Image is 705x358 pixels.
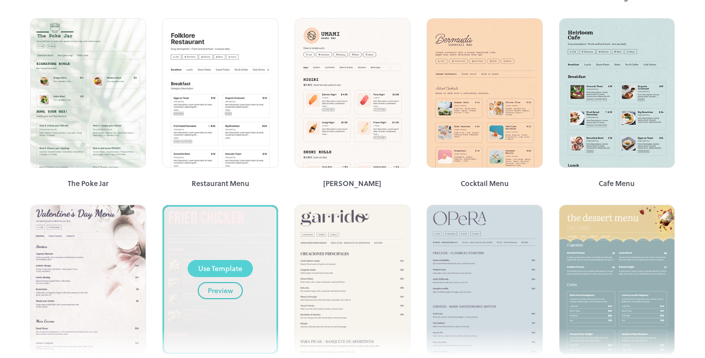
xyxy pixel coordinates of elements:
[188,260,253,277] button: Use Template
[198,282,243,299] button: Preview
[198,263,242,274] div: Use Template
[30,178,146,189] div: The Poke Jar
[559,19,674,223] img: Theme-Thumb.jpg
[427,19,542,223] img: Theme-Thumb.jpg
[295,19,410,223] img: Theme-Thumb.jpg
[208,285,233,296] div: Preview
[559,178,675,189] div: Cafe Menu
[295,178,410,189] div: [PERSON_NAME]
[162,178,278,189] div: Restaurant Menu
[427,178,542,189] div: Cocktail Menu
[31,19,146,211] img: 1683171596380dq4oguhtk1n.jpg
